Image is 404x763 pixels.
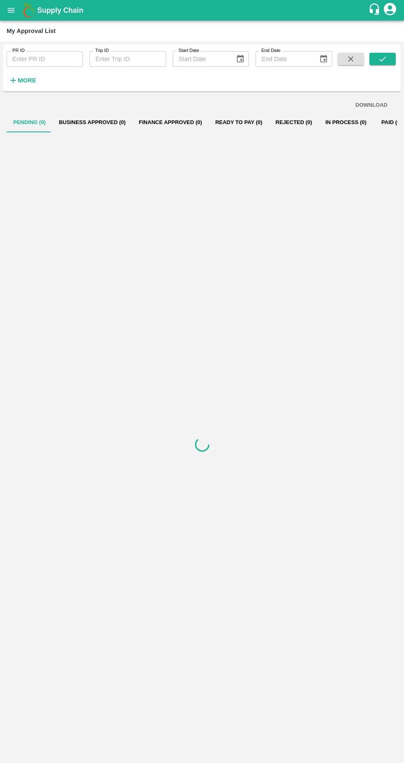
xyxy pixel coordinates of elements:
[368,3,383,18] div: customer-support
[7,26,56,36] div: My Approval List
[316,51,331,67] button: Choose date
[209,113,269,132] button: Ready To Pay (0)
[7,51,83,67] input: Enter PR ID
[7,73,38,87] button: More
[261,47,280,54] label: End Date
[18,77,36,84] strong: More
[21,2,37,19] img: logo
[173,51,229,67] input: Start Date
[179,47,199,54] label: Start Date
[269,113,319,132] button: Rejected (0)
[37,6,83,14] b: Supply Chain
[383,2,397,19] div: account of current user
[89,51,166,67] input: Enter Trip ID
[132,113,209,132] button: Finance Approved (0)
[233,51,248,67] button: Choose date
[95,47,109,54] label: Trip ID
[52,113,132,132] button: Business Approved (0)
[256,51,312,67] input: End Date
[37,5,368,16] a: Supply Chain
[7,113,52,132] button: Pending (0)
[352,98,391,113] button: DOWNLOAD
[12,47,25,54] label: PR ID
[2,1,21,20] button: open drawer
[319,113,373,132] button: In Process (0)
